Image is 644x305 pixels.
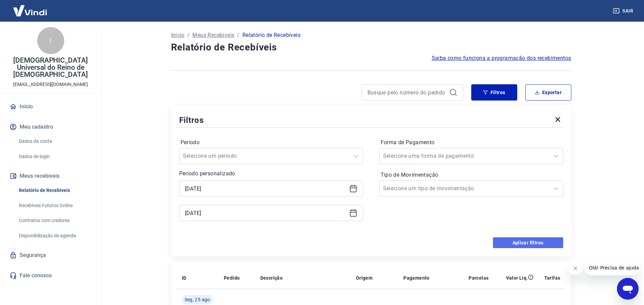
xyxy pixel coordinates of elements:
[469,275,488,281] p: Parcelas
[181,138,362,147] label: Período
[237,31,239,39] p: /
[192,31,234,39] a: Meus Recebíveis
[242,31,301,39] p: Relatório de Recebíveis
[471,84,517,101] button: Filtros
[585,260,639,275] iframe: Mensagem da empresa
[612,5,636,17] button: Sair
[8,99,93,114] a: Início
[16,150,93,164] a: Dados de login
[179,115,204,126] h5: Filtros
[5,57,96,78] p: [DEMOGRAPHIC_DATA] Universal do Reino de [DEMOGRAPHIC_DATA]
[260,275,283,281] p: Descrição
[37,27,64,54] div: I
[182,275,187,281] p: ID
[381,171,562,179] label: Tipo de Movimentação
[617,278,639,300] iframe: Botão para abrir a janela de mensagens
[403,275,430,281] p: Pagamento
[16,229,93,243] a: Disponibilização de agenda
[179,170,363,178] p: Período personalizado
[8,248,93,263] a: Segurança
[13,81,88,88] p: [EMAIL_ADDRESS][DOMAIN_NAME]
[8,119,93,134] button: Meu cadastro
[171,41,571,54] h4: Relatório de Recebíveis
[16,199,93,213] a: Recebíveis Futuros Online
[187,31,190,39] p: /
[224,275,240,281] p: Pedido
[525,84,571,101] button: Exportar
[8,169,93,183] button: Meus recebíveis
[185,208,347,218] input: Data final
[356,275,373,281] p: Origem
[16,134,93,148] a: Dados da conta
[432,54,571,62] a: Saiba como funciona a programação dos recebimentos
[185,296,210,303] span: Seg, 25 ago
[367,87,447,97] input: Busque pelo número do pedido
[171,31,185,39] a: Início
[544,275,560,281] p: Tarifas
[506,275,528,281] p: Valor Líq.
[8,0,52,21] img: Vindi
[493,237,563,248] button: Aplicar filtros
[185,183,347,194] input: Data inicial
[569,262,582,275] iframe: Fechar mensagem
[4,5,57,10] span: Olá! Precisa de ajuda?
[16,183,93,197] a: Relatório de Recebíveis
[8,268,93,283] a: Fale conosco
[16,214,93,227] a: Contratos com credores
[381,138,562,147] label: Forma de Pagamento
